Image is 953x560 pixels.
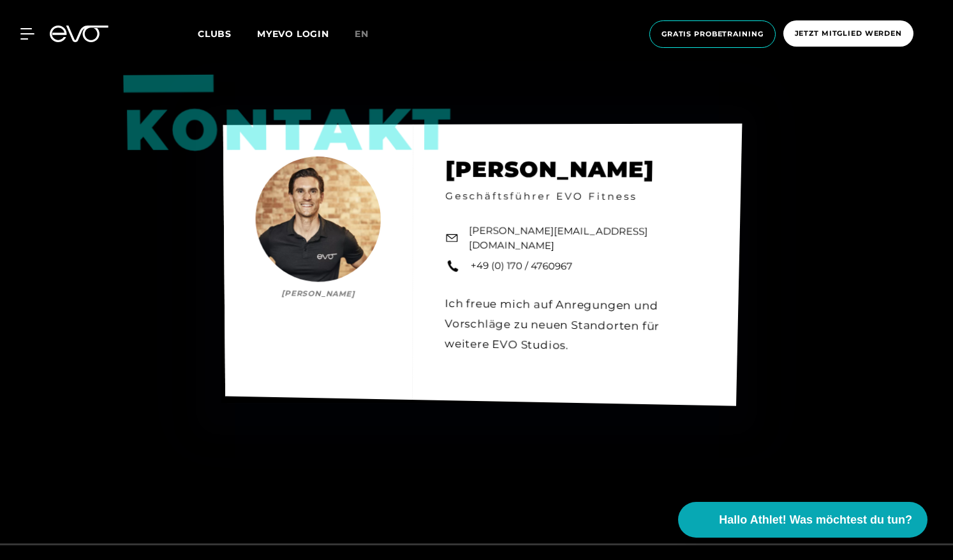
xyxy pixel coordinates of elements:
a: Clubs [198,27,257,40]
span: Hallo Athlet! Was möchtest du tun? [719,511,912,529]
button: Hallo Athlet! Was möchtest du tun? [678,502,927,538]
span: Gratis Probetraining [661,29,764,40]
a: +49 (0) 170 / 4760967 [471,259,573,274]
a: MYEVO LOGIN [257,28,329,40]
span: Clubs [198,28,232,40]
a: Jetzt Mitglied werden [779,20,917,48]
span: en [355,28,369,40]
a: [PERSON_NAME][EMAIL_ADDRESS][DOMAIN_NAME] [469,224,706,255]
a: en [355,27,384,42]
a: Gratis Probetraining [646,20,779,48]
span: Jetzt Mitglied werden [795,28,902,39]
